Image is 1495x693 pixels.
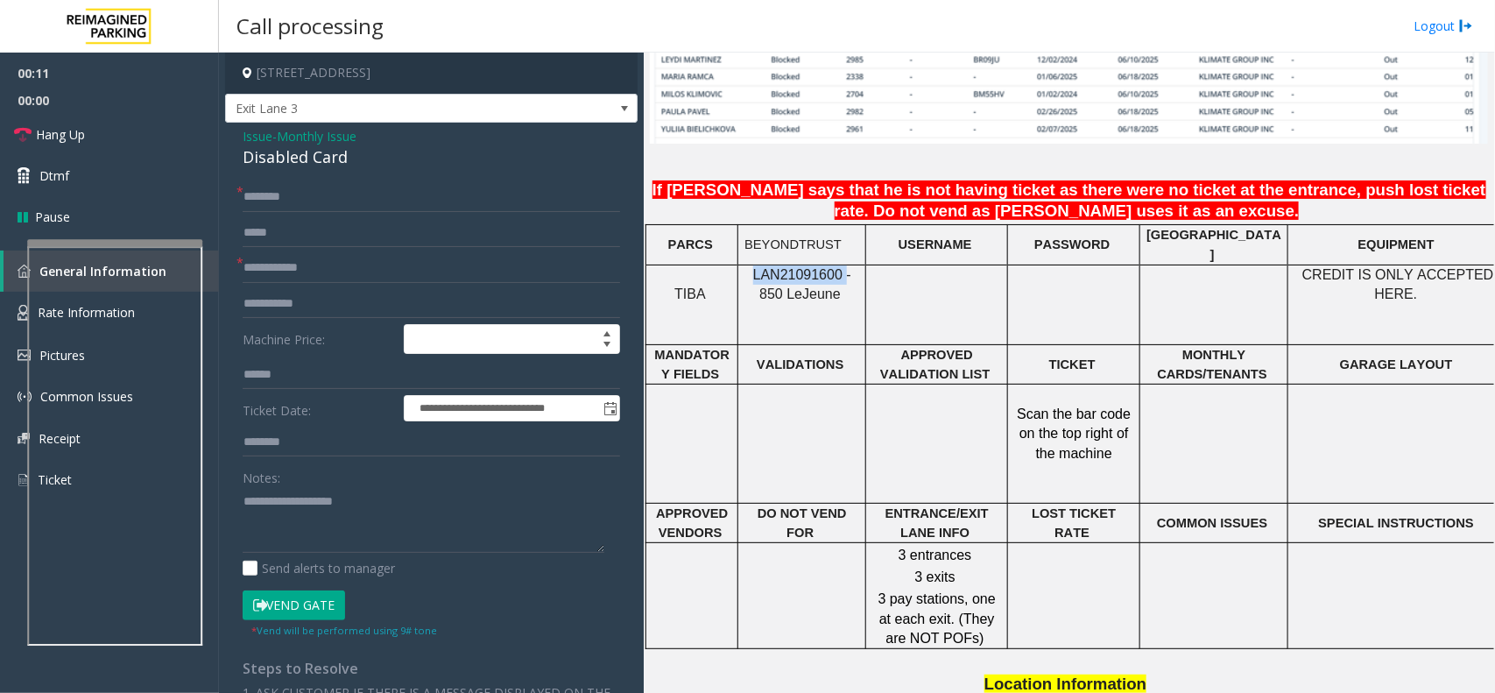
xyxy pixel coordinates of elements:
span: LOST TICKET RATE [1032,506,1116,540]
h4: [STREET_ADDRESS] [225,53,638,94]
span: Pause [35,208,70,226]
img: 'icon' [18,350,31,361]
span: 3 exits [914,569,955,584]
span: APPROVED VALIDATION LIST [880,348,990,381]
span: MANDATORY FIELDS [655,348,730,381]
span: MONTHLY CARDS/TENANTS [1158,348,1267,381]
small: Vend will be performed using 9# tone [251,624,437,637]
span: COMMON ISSUES [1157,516,1267,530]
span: USERNAME [899,237,972,251]
span: Decrease value [595,339,619,353]
span: BEYONDTRUST [744,237,842,251]
span: TIBA [674,286,706,301]
img: 'icon' [18,390,32,404]
span: TICKET [1049,357,1096,371]
label: Notes: [243,463,280,487]
span: GARAGE LAYOUT [1340,357,1453,371]
a: Logout [1414,17,1473,35]
span: EQUIPMENT [1358,237,1435,251]
span: Scan the bar code on the top right of the machine [1017,407,1131,461]
span: Location Information [984,675,1147,693]
span: Jeune [802,286,841,302]
span: SPECIAL INSTRUCTIONS [1319,516,1475,530]
span: ENTRANCE/EXIT LANE INFO [885,506,989,540]
span: Hang Up [36,125,85,144]
img: 'icon' [18,265,31,278]
span: Issue [243,127,272,145]
img: 'icon' [18,433,30,444]
span: LAN21091600 - 850 Le [753,267,851,301]
h4: Steps to Resolve [243,661,620,677]
span: 3 entrances [899,548,972,562]
div: Disabled Card [243,145,620,169]
span: VALIDATIONS [757,357,843,371]
img: logout [1459,17,1473,35]
button: Vend Gate [243,590,345,620]
span: Monthly Issue [277,127,356,145]
span: [GEOGRAPHIC_DATA] [1146,228,1281,261]
label: Send alerts to manager [243,559,395,577]
h3: Call processing [228,4,392,47]
span: CREDIT IS ONLY ACCEPTED HERE. [1302,267,1494,301]
span: Increase value [595,325,619,339]
span: PARCS [668,237,713,251]
span: If [PERSON_NAME] says that he is not having ticket as there were no ticket at the entrance, push ... [652,180,1486,221]
span: APPROVED VENDORS [656,506,728,540]
img: 'icon' [18,472,29,488]
span: Toggle popup [600,396,619,421]
span: - [272,128,356,145]
label: Machine Price: [238,324,399,354]
span: DO NOT VEND FOR [758,506,847,540]
span: Dtmf [39,166,69,185]
img: 'icon' [18,305,29,321]
label: Ticket Date: [238,395,399,421]
span: PASSWORD [1034,237,1110,251]
span: 3 pay stations, one at each exit. (They are NOT POFs) [878,591,996,646]
span: Exit Lane 3 [226,95,554,123]
a: General Information [4,251,219,292]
